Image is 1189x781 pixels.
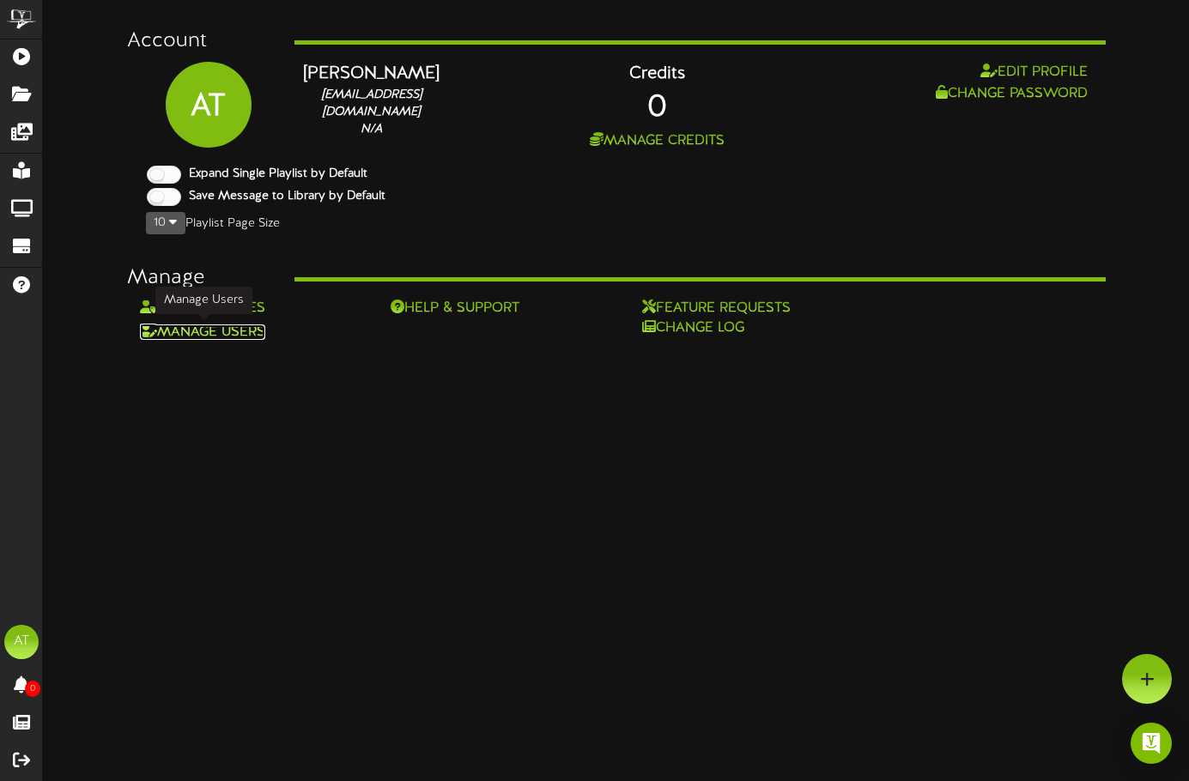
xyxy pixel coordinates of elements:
button: Change Password [931,83,1093,105]
button: 10 [146,212,185,234]
div: AT [4,625,39,659]
label: Save Message to Library by Default [176,188,385,205]
button: Manage Credits [585,130,730,152]
h3: Manage [127,267,269,289]
button: Edit Profile [975,62,1093,83]
a: Change Log [642,318,842,338]
div: Credits [466,62,848,87]
div: 0 [466,87,848,130]
a: Manage Roles [140,300,265,316]
a: Manage Users [140,324,265,340]
div: Playlist Page Size [127,210,1106,236]
div: Open Intercom Messenger [1131,723,1172,764]
a: Feature Requests [642,299,842,318]
div: AT [166,62,252,130]
a: Help & Support [391,299,591,318]
div: [EMAIL_ADDRESS][DOMAIN_NAME] [303,87,440,121]
div: N/A [303,121,440,138]
h3: Account [127,30,269,52]
span: 0 [25,681,40,697]
label: Expand Single Playlist by Default [176,166,367,183]
div: [PERSON_NAME] [303,62,440,87]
